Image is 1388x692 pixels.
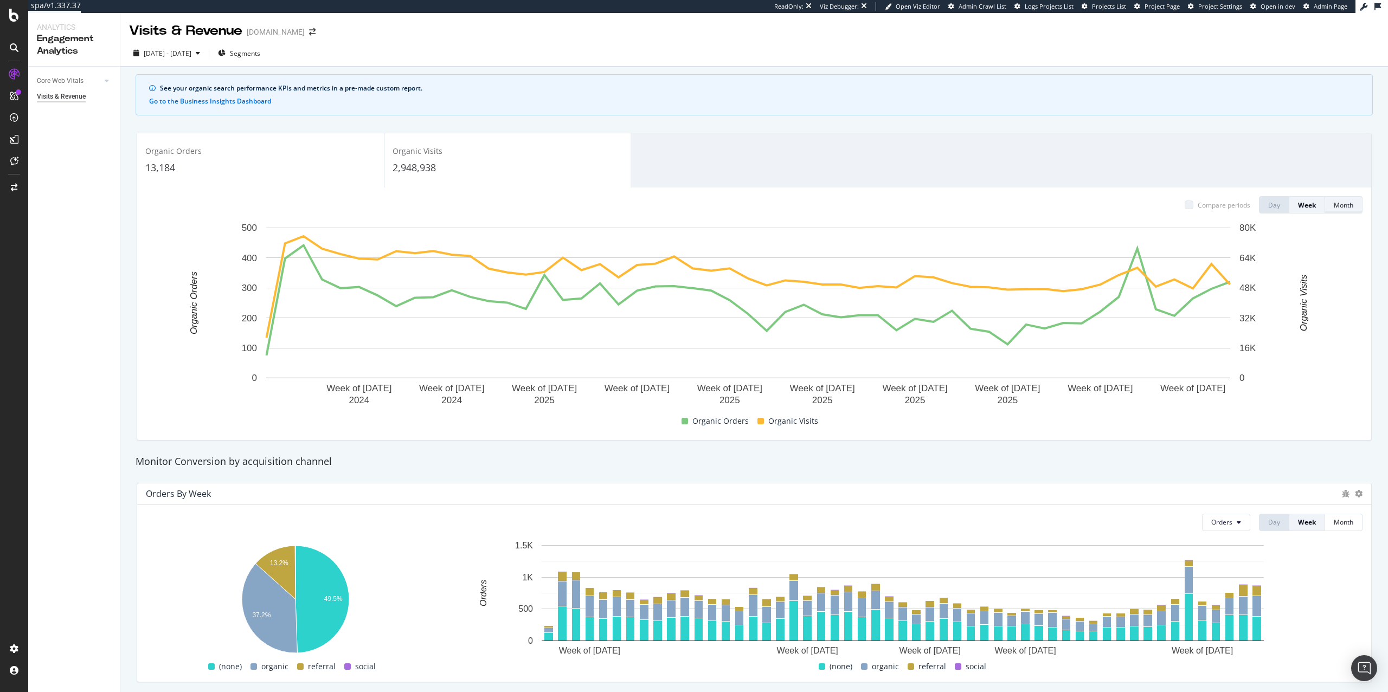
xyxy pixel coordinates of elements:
span: Open Viz Editor [896,2,940,10]
div: arrow-right-arrow-left [309,28,316,36]
text: Organic Orders [189,271,199,335]
span: Organic Orders [692,415,749,428]
div: info banner [136,74,1373,115]
text: 2025 [812,396,833,406]
button: Segments [214,44,265,62]
span: Admin Page [1314,2,1347,10]
span: Projects List [1092,2,1126,10]
button: Orders [1202,514,1250,531]
span: (none) [219,660,242,673]
text: 1.5K [515,541,533,550]
span: 13,184 [145,161,175,174]
a: Admin Page [1303,2,1347,11]
a: Open in dev [1250,2,1295,11]
text: Week of [DATE] [326,384,391,394]
div: Day [1268,201,1280,210]
text: Week of [DATE] [975,384,1040,394]
span: 2,948,938 [393,161,436,174]
span: Logs Projects List [1025,2,1074,10]
svg: A chart. [146,222,1351,410]
span: [DATE] - [DATE] [144,49,191,58]
span: Segments [230,49,260,58]
span: Project Settings [1198,2,1242,10]
div: Day [1268,518,1280,527]
div: Viz Debugger: [820,2,859,11]
div: Compare periods [1198,201,1250,210]
button: Month [1325,196,1363,214]
text: Week of [DATE] [777,646,838,655]
a: Open Viz Editor [885,2,940,11]
svg: A chart. [451,540,1354,659]
div: Core Web Vitals [37,75,83,87]
text: 1K [522,573,533,582]
text: Week of [DATE] [559,646,620,655]
div: Month [1334,518,1353,527]
span: Admin Crawl List [959,2,1006,10]
a: Projects List [1082,2,1126,11]
text: 64K [1239,253,1256,263]
div: Analytics [37,22,111,33]
div: Visits & Revenue [37,91,86,102]
a: Core Web Vitals [37,75,101,87]
text: Organic Visits [1299,275,1309,332]
text: Week of [DATE] [899,646,961,655]
div: bug [1342,490,1350,497]
svg: A chart. [146,540,444,659]
div: Open Intercom Messenger [1351,655,1377,681]
text: Week of [DATE] [512,384,577,394]
text: 48K [1239,283,1256,294]
a: Project Page [1134,2,1180,11]
div: Visits & Revenue [129,22,242,40]
text: Week of [DATE] [790,384,855,394]
text: Week of [DATE] [1160,384,1225,394]
text: 2025 [719,396,740,406]
text: 37.2% [252,611,271,619]
text: 2025 [534,396,555,406]
div: ReadOnly: [774,2,804,11]
text: Week of [DATE] [419,384,484,394]
button: Day [1259,196,1289,214]
text: 500 [242,223,257,234]
div: Orders by Week [146,488,211,499]
div: Week [1298,518,1316,527]
text: Week of [DATE] [1068,384,1133,394]
a: Logs Projects List [1014,2,1074,11]
div: [DOMAIN_NAME] [247,27,305,37]
button: Week [1289,196,1325,214]
button: Week [1289,514,1325,531]
div: See your organic search performance KPIs and metrics in a pre-made custom report. [160,83,1359,93]
text: 0 [1239,373,1244,384]
div: Week [1298,201,1316,210]
text: Week of [DATE] [605,384,670,394]
div: Month [1334,201,1353,210]
button: Month [1325,514,1363,531]
text: 2025 [998,396,1018,406]
text: 32K [1239,313,1256,324]
text: 200 [242,313,257,324]
text: Week of [DATE] [882,384,947,394]
span: organic [261,660,288,673]
span: referral [308,660,336,673]
text: 2025 [905,396,926,406]
text: Week of [DATE] [1172,646,1233,655]
span: organic [872,660,899,673]
span: Project Page [1145,2,1180,10]
text: Orders [479,580,488,606]
text: 2024 [441,396,462,406]
text: 13.2% [270,559,288,567]
a: Project Settings [1188,2,1242,11]
span: social [355,660,376,673]
span: referral [918,660,946,673]
span: (none) [830,660,852,673]
div: Monitor Conversion by acquisition channel [130,455,1378,469]
text: 300 [242,283,257,294]
text: 49.5% [324,595,343,603]
a: Visits & Revenue [37,91,112,102]
span: social [966,660,986,673]
span: Organic Visits [393,146,442,156]
span: Orders [1211,518,1232,527]
button: Go to the Business Insights Dashboard [149,98,271,105]
button: [DATE] - [DATE] [129,44,204,62]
